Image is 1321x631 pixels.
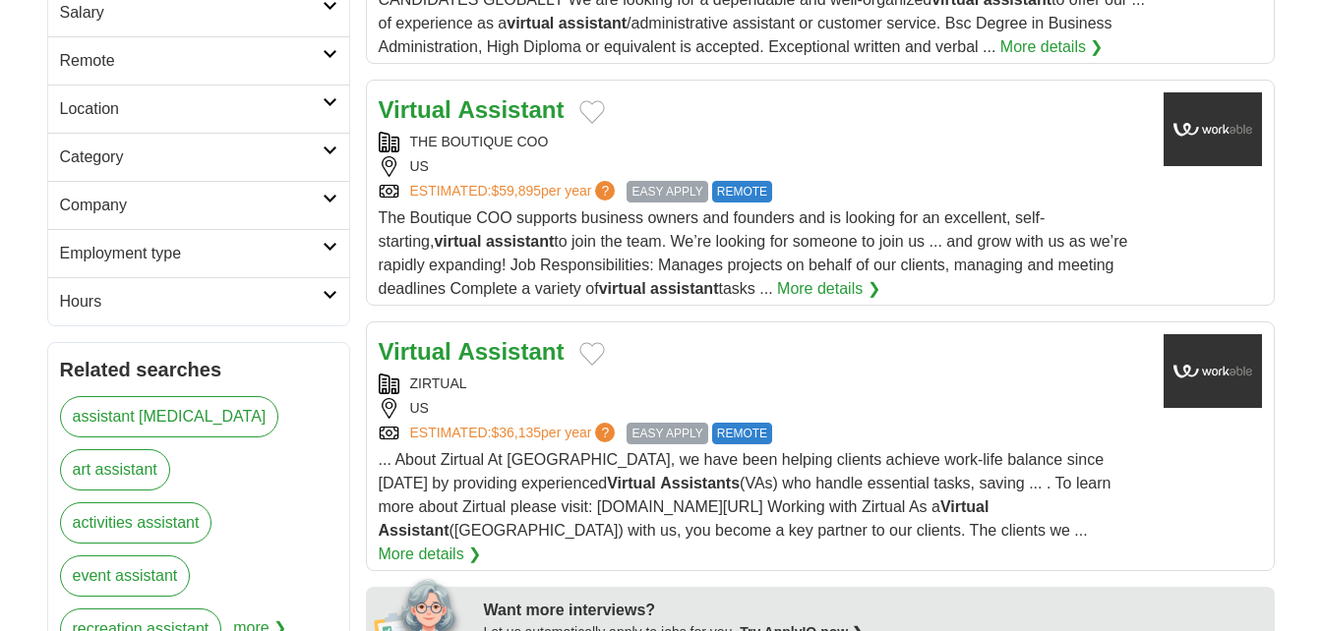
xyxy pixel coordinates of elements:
[60,242,323,265] h2: Employment type
[48,229,349,277] a: Employment type
[379,522,450,539] strong: Assistant
[48,36,349,85] a: Remote
[48,133,349,181] a: Category
[60,396,279,437] a: assistant [MEDICAL_DATA]
[60,555,191,597] a: event assistant
[379,96,565,123] a: Virtual Assistant
[1000,35,1104,59] a: More details ❯
[379,398,1148,419] div: US
[379,338,451,365] strong: Virtual
[379,96,451,123] strong: Virtual
[627,181,707,202] span: EASY APPLY
[379,451,1111,539] span: ... About Zirtual At [GEOGRAPHIC_DATA], we have been helping clients achieve work-life balance si...
[491,425,541,440] span: $36,135
[660,475,740,491] strong: Assistants
[486,233,554,250] strong: assistant
[457,338,564,365] strong: Assistant
[1164,334,1262,408] img: Company logo
[712,423,772,444] span: REMOTE
[484,599,1263,622] div: Want more interviews?
[595,423,615,442] span: ?
[60,290,323,314] h2: Hours
[434,233,481,250] strong: virtual
[379,209,1128,297] span: The Boutique COO supports business owners and founders and is looking for an excellent, self-star...
[60,145,323,169] h2: Category
[650,280,718,297] strong: assistant
[940,498,990,515] strong: Virtual
[627,423,707,444] span: EASY APPLY
[379,132,1148,152] div: THE BOUTIQUE COO
[777,277,880,301] a: More details ❯
[491,183,541,199] span: $59,895
[379,543,482,566] a: More details ❯
[712,181,772,202] span: REMOTE
[599,280,646,297] strong: virtual
[60,194,323,217] h2: Company
[579,342,605,366] button: Add to favorite jobs
[379,373,1148,394] div: ZIRTUAL
[48,277,349,325] a: Hours
[48,85,349,133] a: Location
[60,97,323,121] h2: Location
[379,338,565,365] a: Virtual Assistant
[559,15,627,31] strong: assistant
[595,181,615,201] span: ?
[60,1,323,25] h2: Salary
[457,96,564,123] strong: Assistant
[60,449,170,490] a: art assistant
[60,49,323,73] h2: Remote
[507,15,554,31] strong: virtual
[607,475,656,491] strong: Virtual
[410,423,620,444] a: ESTIMATED:$36,135per year?
[60,502,212,544] a: activities assistant
[379,156,1148,177] div: US
[60,355,337,384] h2: Related searches
[579,100,605,124] button: Add to favorite jobs
[1164,92,1262,166] img: Company logo
[48,181,349,229] a: Company
[410,181,620,202] a: ESTIMATED:$59,895per year?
